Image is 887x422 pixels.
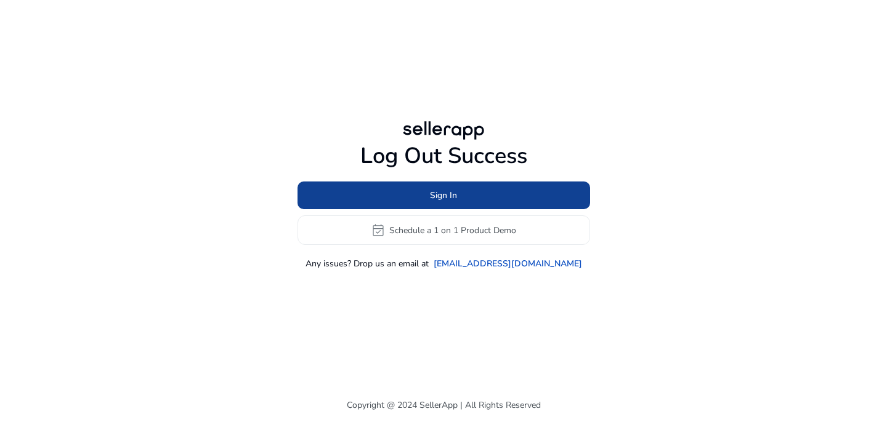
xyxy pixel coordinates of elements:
[434,257,582,270] a: [EMAIL_ADDRESS][DOMAIN_NAME]
[306,257,429,270] p: Any issues? Drop us an email at
[298,181,590,209] button: Sign In
[430,189,457,202] span: Sign In
[298,215,590,245] button: event_availableSchedule a 1 on 1 Product Demo
[298,143,590,169] h1: Log Out Success
[371,223,386,237] span: event_available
